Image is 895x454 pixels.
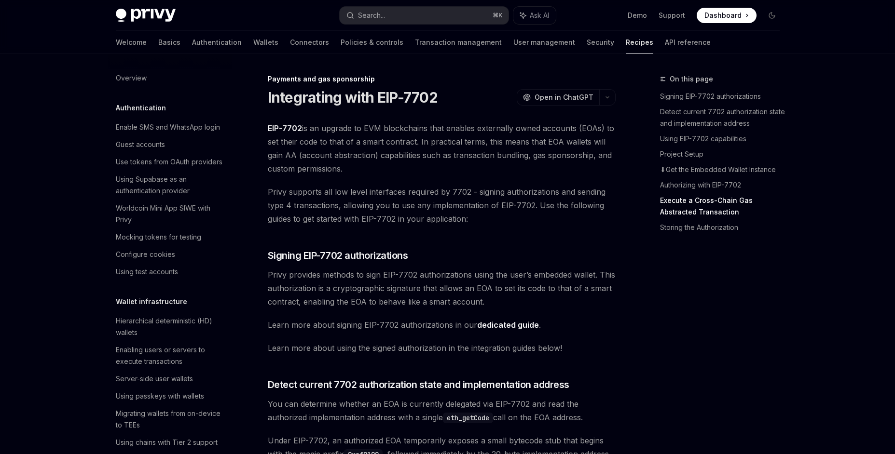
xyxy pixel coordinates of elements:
a: Welcome [116,31,147,54]
a: Using chains with Tier 2 support [108,434,232,451]
a: API reference [665,31,711,54]
a: Using Supabase as an authentication provider [108,171,232,200]
a: dedicated guide [477,320,539,330]
button: Open in ChatGPT [517,89,599,106]
a: Mocking tokens for testing [108,228,232,246]
span: Signing EIP-7702 authorizations [268,249,408,262]
span: ⌘ K [493,12,503,19]
a: Basics [158,31,180,54]
a: Overview [108,69,232,87]
a: ⬇Get the Embedded Wallet Instance [660,162,787,177]
span: On this page [670,73,713,85]
img: dark logo [116,9,176,22]
h5: Wallet infrastructure [116,296,187,307]
h5: Authentication [116,102,166,114]
span: Learn more about using the signed authorization in the integration guides below! [268,341,616,355]
h1: Integrating with EIP-7702 [268,89,438,106]
a: Connectors [290,31,329,54]
span: Open in ChatGPT [535,93,593,102]
div: Using passkeys with wallets [116,390,204,402]
div: Using chains with Tier 2 support [116,437,218,448]
a: Support [659,11,685,20]
a: Recipes [626,31,653,54]
a: Project Setup [660,147,787,162]
a: Use tokens from OAuth providers [108,153,232,171]
a: Hierarchical deterministic (HD) wallets [108,312,232,341]
div: Server-side user wallets [116,373,193,385]
div: Using test accounts [116,266,178,278]
a: Authentication [192,31,242,54]
a: Using EIP-7702 capabilities [660,131,787,147]
a: Demo [628,11,647,20]
div: Payments and gas sponsorship [268,74,616,84]
div: Guest accounts [116,139,165,150]
a: Policies & controls [341,31,403,54]
a: Enabling users or servers to execute transactions [108,341,232,370]
button: Toggle dark mode [764,8,780,23]
div: Hierarchical deterministic (HD) wallets [116,315,226,338]
div: Enable SMS and WhatsApp login [116,121,220,133]
a: Transaction management [415,31,502,54]
a: Security [587,31,614,54]
a: Migrating wallets from on-device to TEEs [108,405,232,434]
div: Mocking tokens for testing [116,231,201,243]
div: Overview [116,72,147,84]
a: Server-side user wallets [108,370,232,387]
button: Search...⌘K [340,7,509,24]
a: EIP-7702 [268,123,302,134]
div: Using Supabase as an authentication provider [116,174,226,197]
a: Using passkeys with wallets [108,387,232,405]
code: eth_getCode [443,413,493,423]
span: is an upgrade to EVM blockchains that enables externally owned accounts (EOAs) to set their code ... [268,121,616,175]
a: Detect current 7702 authorization state and implementation address [660,104,787,131]
a: Guest accounts [108,136,232,153]
span: Privy provides methods to sign EIP-7702 authorizations using the user’s embedded wallet. This aut... [268,268,616,308]
span: You can determine whether an EOA is currently delegated via EIP-7702 and read the authorized impl... [268,397,616,424]
div: Search... [358,10,385,21]
a: Signing EIP-7702 authorizations [660,89,787,104]
span: Ask AI [530,11,549,20]
a: Configure cookies [108,246,232,263]
button: Ask AI [513,7,556,24]
div: Worldcoin Mini App SIWE with Privy [116,202,226,226]
a: Storing the Authorization [660,220,787,235]
a: Worldcoin Mini App SIWE with Privy [108,200,232,228]
a: Using test accounts [108,263,232,280]
span: Detect current 7702 authorization state and implementation address [268,378,569,391]
a: Authorizing with EIP-7702 [660,177,787,193]
div: Migrating wallets from on-device to TEEs [116,408,226,431]
div: Use tokens from OAuth providers [116,156,222,168]
div: Enabling users or servers to execute transactions [116,344,226,367]
a: User management [513,31,575,54]
span: Learn more about signing EIP-7702 authorizations in our . [268,318,616,332]
a: Execute a Cross-Chain Gas Abstracted Transaction [660,193,787,220]
span: Dashboard [704,11,742,20]
a: Enable SMS and WhatsApp login [108,119,232,136]
div: Configure cookies [116,249,175,260]
span: Privy supports all low level interfaces required by 7702 - signing authorizations and sending typ... [268,185,616,226]
a: Wallets [253,31,278,54]
a: Dashboard [697,8,757,23]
